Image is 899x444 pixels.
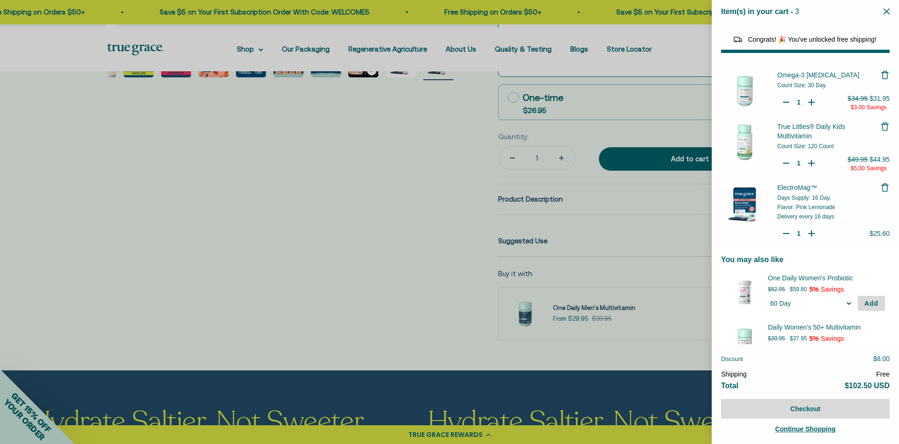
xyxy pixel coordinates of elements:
[794,158,803,168] input: Quantity for True Littles® Daily Kids Multivitamin
[851,165,865,172] span: $5.00
[821,286,844,293] span: Savings
[777,122,880,141] a: True Littles® Daily Kids Multivitamin
[721,8,793,15] span: Item(s) in your cart -
[873,355,890,362] span: $8.00
[851,104,865,111] span: $3.00
[858,296,885,311] button: Add
[777,70,880,80] a: Omega-3 [MEDICAL_DATA]
[721,423,890,435] a: Continue Shopping
[876,370,890,378] span: Free
[809,286,818,293] span: 5%
[777,71,859,79] span: Omega-3 [MEDICAL_DATA]
[777,82,825,89] span: Count Size: 30 Day
[732,34,744,45] img: Reward bar icon image
[768,273,873,283] span: One Daily Women's Probiotic
[870,156,890,163] span: $44.95
[880,122,890,131] button: Remove True Littles® Daily Kids Multivitamin
[884,7,890,16] button: Close
[821,335,844,342] span: Savings
[847,95,868,102] span: $34.95
[790,334,807,343] p: $37.95
[768,273,885,283] div: One Daily Women's Probiotic
[721,382,738,390] span: Total
[721,256,783,263] span: You may also like
[726,273,763,311] img: 60 Day
[880,70,890,80] button: Remove Omega-3 Fish Oil
[870,230,890,237] span: $25.60
[721,370,747,378] span: Shipping
[880,183,890,192] button: Remove ElectroMag™
[721,356,743,362] span: Discount
[794,229,803,238] input: Quantity for ElectroMag™
[768,285,785,294] p: $62.95
[777,213,880,220] div: Delivery every 16 days
[847,156,868,163] span: $49.95
[777,183,880,192] a: ElectroMag™
[795,8,799,15] span: 3
[794,98,803,107] input: Quantity for Omega-3 Fish Oil
[777,195,831,201] span: Days Supply: 16 Day,
[721,180,768,226] img: ElectroMag™ - 16 Day / Pink Lemonade
[748,36,876,43] span: Congrats! 🎉 You've unlocked free shipping!
[867,165,887,172] span: Savings
[721,119,768,166] img: True Littles® Daily Kids Multivitamin - 120 Count
[870,95,890,102] span: $31.95
[768,323,885,332] div: Daily Women's 50+ Multivitamin
[777,143,834,150] span: Count Size: 120 Count
[790,285,807,294] p: $59.80
[775,425,835,433] span: Continue Shopping
[864,300,878,307] span: Add
[777,204,835,211] span: Flavor: Pink Lemonade
[777,184,817,191] span: ElectroMag™
[768,323,873,332] span: Daily Women's 50+ Multivitamin
[777,123,845,140] span: True Littles® Daily Kids Multivitamin
[867,104,887,111] span: Savings
[845,382,890,390] span: $102.50 USD
[768,334,785,343] p: $39.95
[726,323,763,360] img: 30 Day
[809,335,818,342] span: 5%
[721,67,768,114] img: Omega-3 Fish Oil - 30 Day
[721,399,890,419] button: Checkout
